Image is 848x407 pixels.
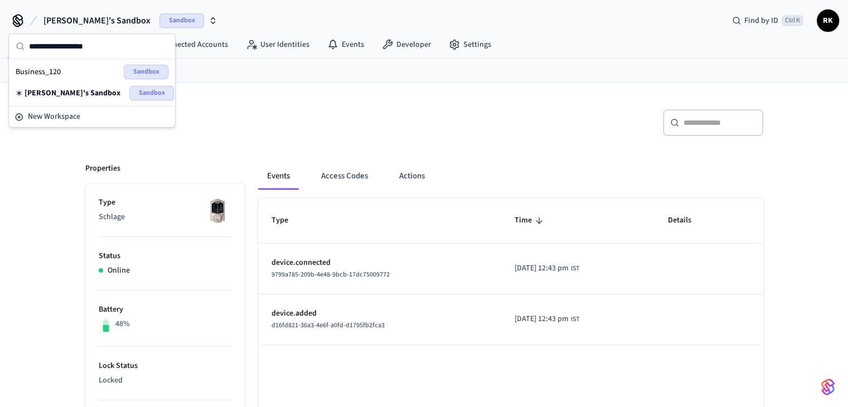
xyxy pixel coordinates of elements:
span: New Workspace [28,111,80,123]
span: [DATE] 12:43 pm [515,263,569,274]
span: d16fd821-36a3-4e6f-a0fd-d1795fb2fca3 [272,321,385,330]
span: [DATE] 12:43 pm [515,313,569,325]
span: RK [818,11,838,31]
button: Actions [390,163,434,190]
span: Sandbox [159,13,204,28]
span: [PERSON_NAME]'s Sandbox [25,88,120,99]
span: Business_120 [16,66,61,77]
span: IST [571,314,579,324]
span: Time [515,212,546,229]
div: Asia/Calcutta [515,263,579,274]
p: Battery [99,304,231,316]
p: Lock Status [99,360,231,372]
button: Events [258,163,299,190]
span: Sandbox [129,86,174,100]
p: Type [99,197,231,209]
a: Settings [440,35,500,55]
p: device.connected [272,257,488,269]
p: Properties [85,163,120,175]
div: Find by IDCtrl K [723,11,812,31]
a: Events [318,35,373,55]
a: Connected Accounts [136,35,237,55]
button: New Workspace [10,108,174,126]
h5: GARAGE [85,109,418,132]
span: Ctrl K [782,15,803,26]
span: 9799a785-209b-4e48-9bcb-17dc75009772 [272,270,390,279]
p: Locked [99,375,231,386]
p: Online [108,265,130,277]
span: Type [272,212,303,229]
p: Status [99,250,231,262]
button: RK [817,9,839,32]
div: ant example [258,163,763,190]
div: Asia/Calcutta [515,313,579,325]
p: device.added [272,308,488,319]
p: 48% [115,318,130,330]
div: Suggestions [9,59,175,106]
span: IST [571,264,579,274]
span: Sandbox [124,65,168,79]
span: Details [668,212,706,229]
span: [PERSON_NAME]'s Sandbox [43,14,151,27]
img: Schlage Sense Smart Deadbolt with Camelot Trim, Front [203,197,231,225]
a: User Identities [237,35,318,55]
span: Find by ID [744,15,778,26]
a: Developer [373,35,440,55]
img: SeamLogoGradient.69752ec5.svg [821,378,835,396]
table: sticky table [258,198,763,345]
button: Access Codes [312,163,377,190]
p: Schlage [99,211,231,223]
